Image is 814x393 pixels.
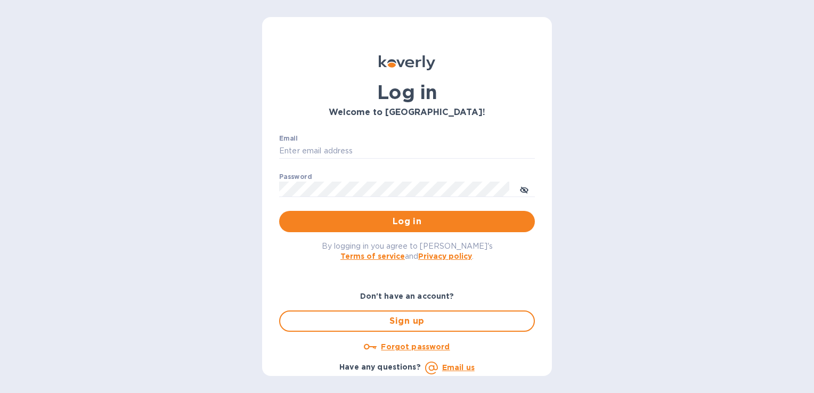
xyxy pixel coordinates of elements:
[279,143,535,159] input: Enter email address
[289,315,525,327] span: Sign up
[381,342,450,351] u: Forgot password
[279,135,298,142] label: Email
[279,310,535,332] button: Sign up
[418,252,472,260] a: Privacy policy
[279,174,312,180] label: Password
[279,81,535,103] h1: Log in
[279,211,535,232] button: Log in
[340,252,405,260] a: Terms of service
[360,292,454,300] b: Don't have an account?
[288,215,526,228] span: Log in
[379,55,435,70] img: Koverly
[279,108,535,118] h3: Welcome to [GEOGRAPHIC_DATA]!
[442,363,475,372] a: Email us
[339,363,421,371] b: Have any questions?
[322,242,493,260] span: By logging in you agree to [PERSON_NAME]'s and .
[514,178,535,200] button: toggle password visibility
